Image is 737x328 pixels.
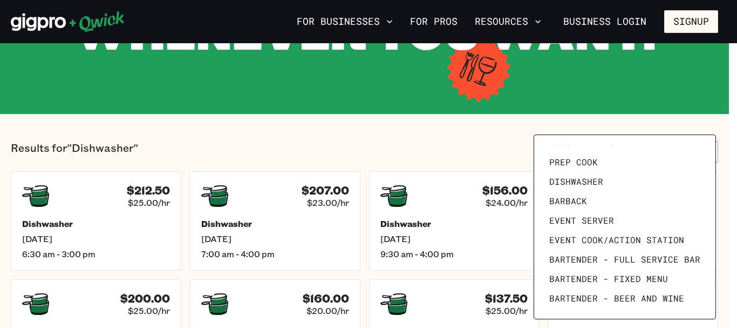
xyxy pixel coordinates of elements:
[549,215,614,226] span: Event Server
[549,273,668,284] span: Bartender - Fixed Menu
[549,157,598,168] span: Prep Cook
[549,254,700,265] span: Bartender - Full Service Bar
[545,146,705,308] ul: Filter by position
[549,196,587,206] span: Barback
[549,176,603,187] span: Dishwasher
[549,293,684,304] span: Bartender - Beer and Wine
[549,235,684,245] span: Event Cook/Action Station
